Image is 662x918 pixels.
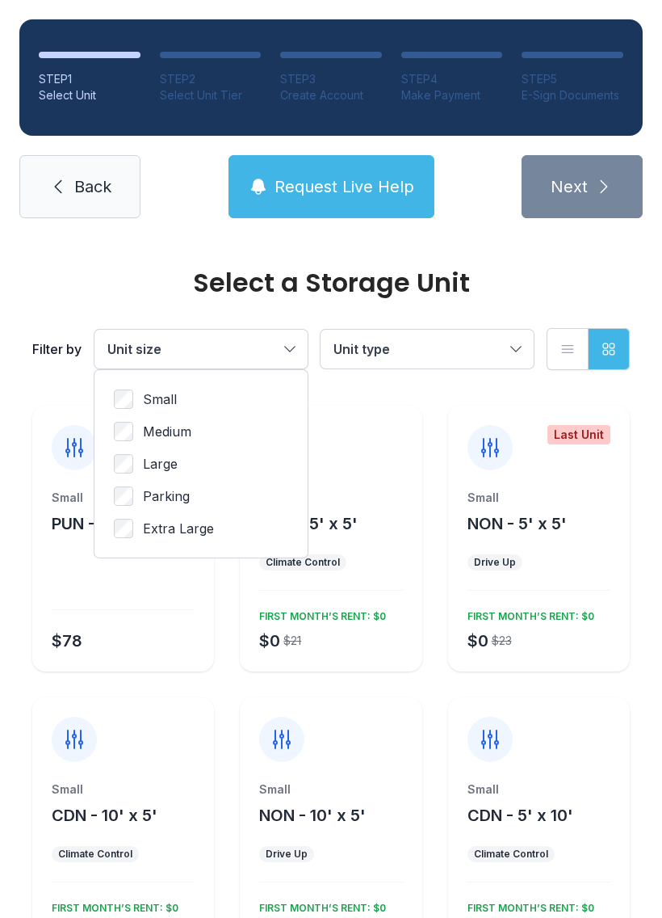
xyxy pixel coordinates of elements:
[401,71,503,87] div: STEP 4
[551,175,588,198] span: Next
[474,848,548,861] div: Climate Control
[74,175,111,198] span: Back
[522,87,623,103] div: E-Sign Documents
[32,339,82,359] div: Filter by
[143,454,178,474] span: Large
[274,175,414,198] span: Request Live Help
[58,848,132,861] div: Climate Control
[160,71,262,87] div: STEP 2
[461,604,594,623] div: FIRST MONTH’S RENT: $0
[467,781,610,798] div: Small
[39,87,140,103] div: Select Unit
[266,556,340,569] div: Climate Control
[547,425,610,444] div: Last Unit
[160,87,262,103] div: Select Unit Tier
[266,848,308,861] div: Drive Up
[280,71,382,87] div: STEP 3
[321,330,534,368] button: Unit type
[461,895,594,915] div: FIRST MONTH’S RENT: $0
[52,781,195,798] div: Small
[467,806,573,825] span: CDN - 5' x 10'
[253,604,386,623] div: FIRST MONTH’S RENT: $0
[467,490,610,506] div: Small
[467,804,573,827] button: CDN - 5' x 10'
[94,330,308,368] button: Unit size
[259,490,402,506] div: Small
[114,390,133,409] input: Small
[39,71,140,87] div: STEP 1
[52,514,165,533] span: PUN - 10' x 45'
[259,512,358,535] button: CDN - 5' x 5'
[143,519,214,538] span: Extra Large
[107,341,161,357] span: Unit size
[52,804,157,827] button: CDN - 10' x 5'
[467,512,567,535] button: NON - 5' x 5'
[467,514,567,533] span: NON - 5' x 5'
[467,630,488,652] div: $0
[114,519,133,538] input: Extra Large
[143,390,177,409] span: Small
[114,486,133,506] input: Parking
[259,514,358,533] span: CDN - 5' x 5'
[52,630,82,652] div: $78
[259,781,402,798] div: Small
[45,895,178,915] div: FIRST MONTH’S RENT: $0
[52,806,157,825] span: CDN - 10' x 5'
[259,630,280,652] div: $0
[492,633,512,649] div: $23
[474,556,516,569] div: Drive Up
[114,454,133,474] input: Large
[259,806,366,825] span: NON - 10' x 5'
[253,895,386,915] div: FIRST MONTH’S RENT: $0
[522,71,623,87] div: STEP 5
[259,804,366,827] button: NON - 10' x 5'
[283,633,301,649] div: $21
[401,87,503,103] div: Make Payment
[333,341,390,357] span: Unit type
[52,490,195,506] div: Small
[143,422,191,441] span: Medium
[280,87,382,103] div: Create Account
[114,422,133,441] input: Medium
[52,512,165,535] button: PUN - 10' x 45'
[143,486,190,506] span: Parking
[32,270,630,296] div: Select a Storage Unit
